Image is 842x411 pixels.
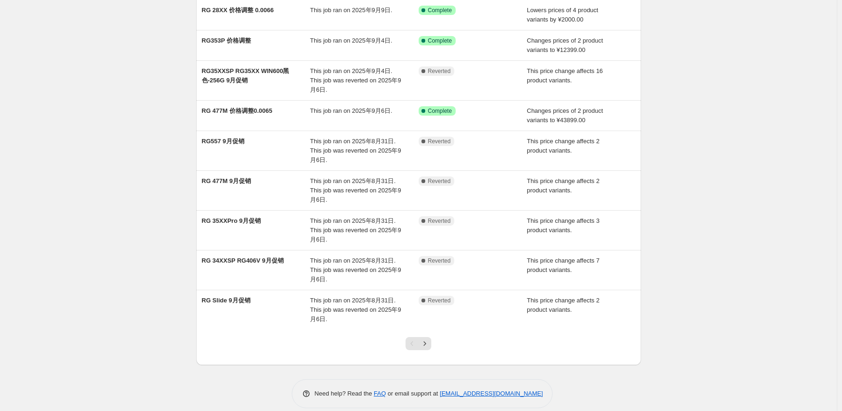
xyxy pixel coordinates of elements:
[374,390,386,397] a: FAQ
[202,297,251,304] span: RG Slide 9月促销
[428,67,451,75] span: Reverted
[428,177,451,185] span: Reverted
[527,107,603,124] span: Changes prices of 2 product variants to ¥43899.00
[406,337,431,350] nav: Pagination
[202,67,289,84] span: RG35XXSP RG35XX WIN600黑色-256G 9月促销
[527,297,599,313] span: This price change affects 2 product variants.
[527,37,603,53] span: Changes prices of 2 product variants to ¥12399.00
[310,107,392,114] span: This job ran on 2025年9月6日.
[310,257,401,283] span: This job ran on 2025年8月31日. This job was reverted on 2025年9月6日.
[310,37,392,44] span: This job ran on 2025年9月4日.
[315,390,374,397] span: Need help? Read the
[202,177,251,184] span: RG 477M 9月促销
[202,257,284,264] span: RG 34XXSP RG406V 9月促销
[428,107,452,115] span: Complete
[428,217,451,225] span: Reverted
[202,217,261,224] span: RG 35XXPro 9月促销
[428,297,451,304] span: Reverted
[440,390,543,397] a: [EMAIL_ADDRESS][DOMAIN_NAME]
[202,37,251,44] span: RG353P 价格调整
[310,7,392,14] span: This job ran on 2025年9月9日.
[428,7,452,14] span: Complete
[428,257,451,264] span: Reverted
[527,217,599,234] span: This price change affects 3 product variants.
[310,297,401,323] span: This job ran on 2025年8月31日. This job was reverted on 2025年9月6日.
[428,37,452,44] span: Complete
[202,138,244,145] span: RG557 9月促销
[527,177,599,194] span: This price change affects 2 product variants.
[428,138,451,145] span: Reverted
[527,67,603,84] span: This price change affects 16 product variants.
[310,217,401,243] span: This job ran on 2025年8月31日. This job was reverted on 2025年9月6日.
[202,7,274,14] span: RG 28XX 价格调整 0.0066
[202,107,273,114] span: RG 477M 价格调整0.0065
[386,390,440,397] span: or email support at
[527,257,599,273] span: This price change affects 7 product variants.
[310,67,401,93] span: This job ran on 2025年9月4日. This job was reverted on 2025年9月6日.
[418,337,431,350] button: Next
[527,7,598,23] span: Lowers prices of 4 product variants by ¥2000.00
[310,177,401,203] span: This job ran on 2025年8月31日. This job was reverted on 2025年9月6日.
[527,138,599,154] span: This price change affects 2 product variants.
[310,138,401,163] span: This job ran on 2025年8月31日. This job was reverted on 2025年9月6日.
